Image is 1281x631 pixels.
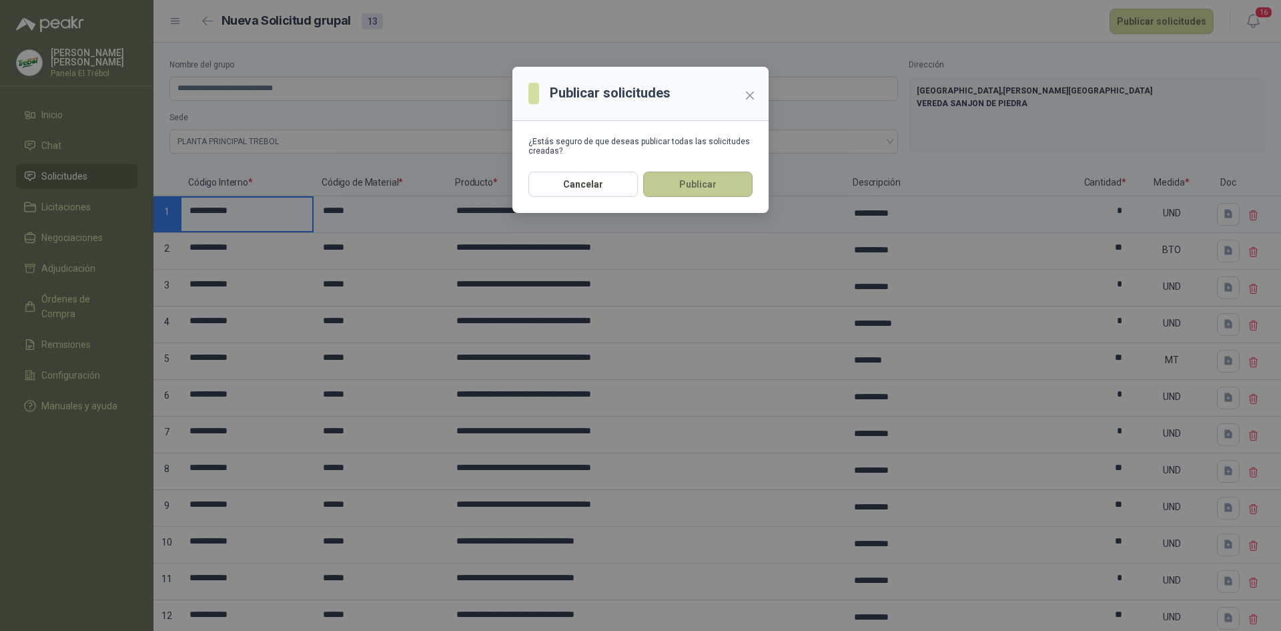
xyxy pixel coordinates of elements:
[550,83,671,103] h3: Publicar solicitudes
[739,85,761,106] button: Close
[745,90,755,101] span: close
[528,172,638,197] button: Cancelar
[528,137,753,156] div: ¿Estás seguro de que deseas publicar todas las solicitudes creadas?
[643,172,753,197] button: Publicar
